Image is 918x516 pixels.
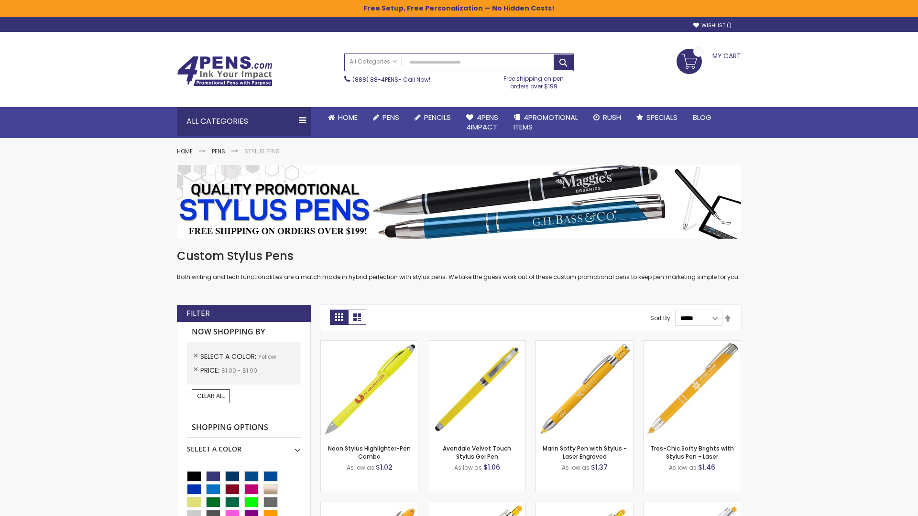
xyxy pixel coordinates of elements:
[320,107,365,128] a: Home
[321,502,418,510] a: Ellipse Softy Brights with Stylus Pen - Laser-Yellow
[347,463,374,472] span: As low as
[177,147,193,155] a: Home
[646,112,678,122] span: Specials
[177,248,741,264] h1: Custom Stylus Pens
[407,107,459,128] a: Pencils
[536,340,633,348] a: Marin Softy Pen with Stylus - Laser Engraved-Yellow
[698,462,715,472] span: $1.46
[494,71,574,90] div: Free shipping on pen orders over $199
[177,56,273,86] img: 4Pens Custom Pens and Promotional Products
[483,462,500,472] span: $1.06
[177,165,741,239] img: Stylus Pens
[352,75,398,84] a: (888) 88-4PENS
[536,341,633,438] img: Marin Softy Pen with Stylus - Laser Engraved-Yellow
[644,340,741,348] a: Tres-Chic Softy Brights with Stylus Pen - Laser-Yellow
[177,107,311,136] div: All Categories
[562,463,590,472] span: As low as
[650,444,734,460] a: Tres-Chic Softy Brights with Stylus Pen - Laser
[330,310,348,325] strong: Grid
[187,438,301,454] div: Select A Color
[644,341,741,438] img: Tres-Chic Softy Brights with Stylus Pen - Laser-Yellow
[629,107,685,128] a: Specials
[536,502,633,510] a: Phoenix Softy Brights Gel with Stylus Pen - Laser-Yellow
[338,112,358,122] span: Home
[424,112,451,122] span: Pencils
[459,107,506,138] a: 4Pens4impact
[376,462,393,472] span: $1.02
[345,54,402,70] a: All Categories
[365,107,407,128] a: Pens
[443,444,511,460] a: Avendale Velvet Touch Stylus Gel Pen
[506,107,586,138] a: 4PROMOTIONALITEMS
[244,147,280,155] strong: Stylus Pens
[644,502,741,510] a: Tres-Chic Softy with Stylus Top Pen - ColorJet-Yellow
[352,75,430,84] span: - Call Now!
[543,444,627,460] a: Marin Softy Pen with Stylus - Laser Engraved
[454,463,482,472] span: As low as
[186,308,210,319] strong: Filter
[200,352,258,361] span: Select A Color
[693,112,711,122] span: Blog
[177,248,741,281] div: Both writing and tech functionalities are a match made in hybrid perfection with stylus pens. We ...
[586,107,629,128] a: Rush
[693,22,732,29] a: Wishlist
[212,147,225,155] a: Pens
[669,463,697,472] span: As low as
[350,58,397,65] span: All Categories
[514,112,578,132] span: 4PROMOTIONAL ITEMS
[321,340,418,348] a: Neon Stylus Highlighter-Pen Combo-Yellow
[603,112,621,122] span: Rush
[321,341,418,438] img: Neon Stylus Highlighter-Pen Combo-Yellow
[466,112,498,132] span: 4Pens 4impact
[200,365,221,375] span: Price
[197,392,225,400] span: Clear All
[591,462,608,472] span: $1.37
[187,418,301,438] strong: Shopping Options
[650,314,670,322] label: Sort By
[685,107,719,128] a: Blog
[258,353,276,361] span: Yellow
[221,366,257,375] span: $1.00 - $1.99
[192,389,230,403] a: Clear All
[428,340,525,348] a: Avendale Velvet Touch Stylus Gel Pen-Yellow
[328,444,411,460] a: Neon Stylus Highlighter-Pen Combo
[428,341,525,438] img: Avendale Velvet Touch Stylus Gel Pen-Yellow
[187,322,301,342] strong: Now Shopping by
[382,112,399,122] span: Pens
[428,502,525,510] a: Phoenix Softy Brights with Stylus Pen - Laser-Yellow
